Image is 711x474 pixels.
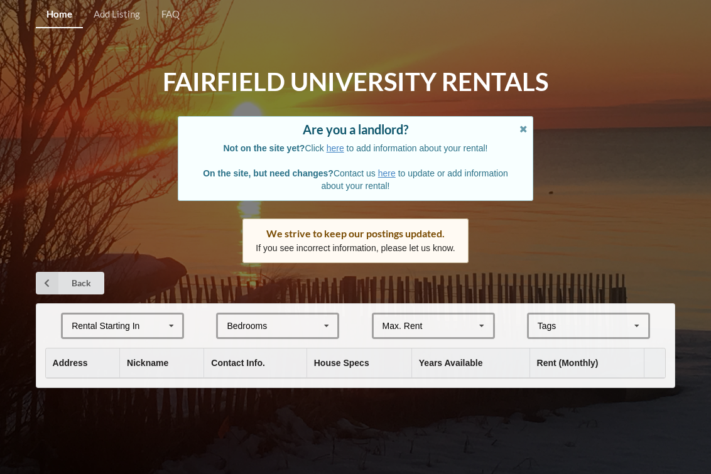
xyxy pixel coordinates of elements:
[529,348,644,378] th: Rent (Monthly)
[36,272,104,294] a: Back
[83,1,151,28] a: Add Listing
[383,321,423,330] div: Max. Rent
[327,143,344,153] a: here
[224,143,305,153] b: Not on the site yet?
[256,227,455,240] div: We strive to keep our postings updated.
[46,348,119,378] th: Address
[378,168,396,178] a: here
[203,168,334,178] b: On the site, but need changes?
[151,1,190,28] a: FAQ
[535,319,575,333] div: Tags
[203,168,508,191] span: Contact us to update or add information about your rental!
[307,348,411,378] th: House Specs
[224,143,488,153] span: Click to add information about your rental!
[411,348,529,378] th: Years Available
[163,66,548,98] h1: Fairfield University Rentals
[191,123,520,136] div: Are you a landlord?
[227,321,267,330] div: Bedrooms
[36,1,83,28] a: Home
[72,321,139,330] div: Rental Starting In
[204,348,306,378] th: Contact Info.
[119,348,204,378] th: Nickname
[256,242,455,254] p: If you see incorrect information, please let us know.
